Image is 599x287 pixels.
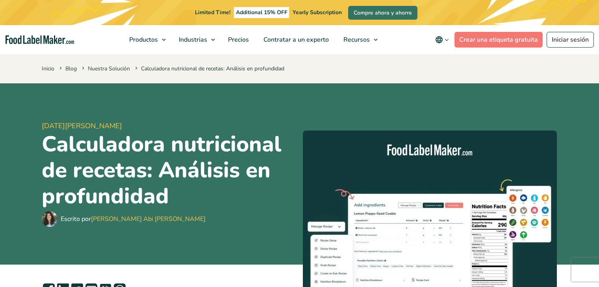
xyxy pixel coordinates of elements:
[172,25,219,54] a: Industrias
[127,35,159,44] span: Productos
[134,65,284,72] span: Calculadora nutricional de recetas: Análisis en profundidad
[226,35,250,44] span: Precios
[65,65,77,72] a: Blog
[122,25,170,54] a: Productos
[88,65,130,72] a: Nuestra Solución
[42,211,57,227] img: Maria Abi Hanna - Etiquetadora de alimentos
[221,25,254,54] a: Precios
[547,32,594,48] a: Iniciar sesión
[42,121,297,131] span: [DATE][PERSON_NAME]
[341,35,371,44] span: Recursos
[454,32,543,48] a: Crear una etiqueta gratuita
[42,65,54,72] a: Inicio
[91,215,206,223] a: [PERSON_NAME] Abi [PERSON_NAME]
[336,25,382,54] a: Recursos
[61,214,206,224] div: Escrito por
[176,35,208,44] span: Industrias
[348,6,417,20] a: Compre ahora y ahorre
[234,7,289,18] span: Additional 15% OFF
[195,9,230,16] span: Limited Time!
[256,25,334,54] a: Contratar a un experto
[42,131,297,209] h1: Calculadora nutricional de recetas: Análisis en profundidad
[261,35,330,44] span: Contratar a un experto
[293,9,342,16] span: Yearly Subscription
